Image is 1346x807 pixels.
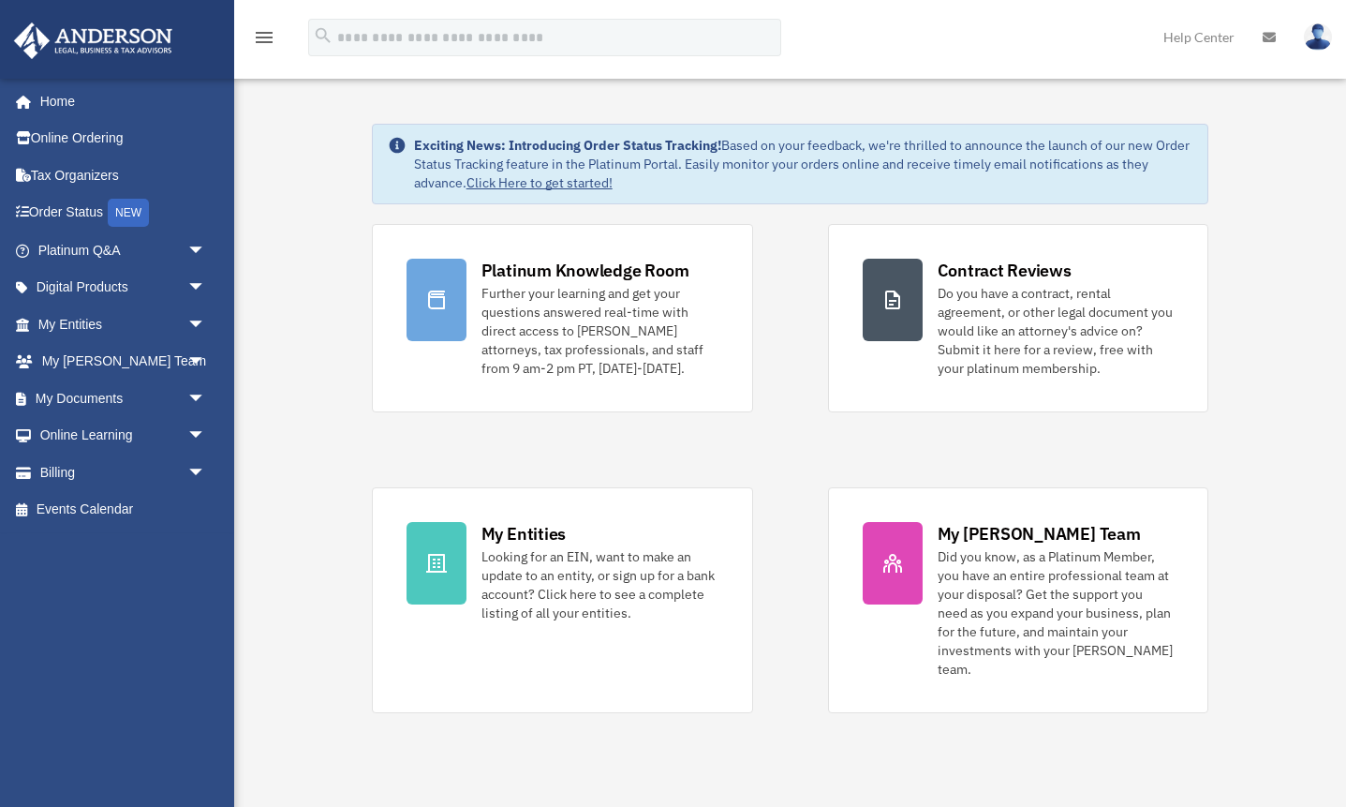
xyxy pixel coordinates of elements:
[253,33,275,49] a: menu
[372,487,753,713] a: My Entities Looking for an EIN, want to make an update to an entity, or sign up for a bank accoun...
[13,417,234,455] a: Online Learningarrow_drop_down
[828,224,1209,412] a: Contract Reviews Do you have a contract, rental agreement, or other legal document you would like...
[187,454,225,492] span: arrow_drop_down
[13,454,234,491] a: Billingarrow_drop_down
[187,417,225,456] span: arrow_drop_down
[466,174,613,191] a: Click Here to get started!
[13,306,234,343] a: My Entitiesarrow_drop_down
[13,82,225,120] a: Home
[414,137,721,154] strong: Exciting News: Introducing Order Status Tracking!
[13,157,234,194] a: Tax Organizers
[13,232,234,269] a: Platinum Q&Aarrow_drop_down
[938,547,1175,679] div: Did you know, as a Platinum Member, you have an entire professional team at your disposal? Get th...
[938,259,1072,282] div: Contract Reviews
[481,522,566,545] div: My Entities
[13,343,234,381] a: My [PERSON_NAME] Teamarrow_drop_down
[938,522,1141,545] div: My [PERSON_NAME] Team
[253,26,275,49] i: menu
[313,25,333,46] i: search
[1304,23,1332,51] img: User Pic
[938,284,1175,378] div: Do you have a contract, rental agreement, or other legal document you would like an attorney's ad...
[187,380,225,418] span: arrow_drop_down
[372,224,753,412] a: Platinum Knowledge Room Further your learning and get your questions answered real-time with dire...
[414,136,1193,192] div: Based on your feedback, we're thrilled to announce the launch of our new Order Status Tracking fe...
[187,269,225,307] span: arrow_drop_down
[13,120,234,157] a: Online Ordering
[187,306,225,344] span: arrow_drop_down
[481,259,689,282] div: Platinum Knowledge Room
[13,194,234,232] a: Order StatusNEW
[481,547,718,622] div: Looking for an EIN, want to make an update to an entity, or sign up for a bank account? Click her...
[187,232,225,270] span: arrow_drop_down
[481,284,718,378] div: Further your learning and get your questions answered real-time with direct access to [PERSON_NAM...
[828,487,1209,713] a: My [PERSON_NAME] Team Did you know, as a Platinum Member, you have an entire professional team at...
[13,269,234,306] a: Digital Productsarrow_drop_down
[13,380,234,417] a: My Documentsarrow_drop_down
[108,199,149,227] div: NEW
[8,22,178,59] img: Anderson Advisors Platinum Portal
[13,491,234,529] a: Events Calendar
[187,343,225,381] span: arrow_drop_down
